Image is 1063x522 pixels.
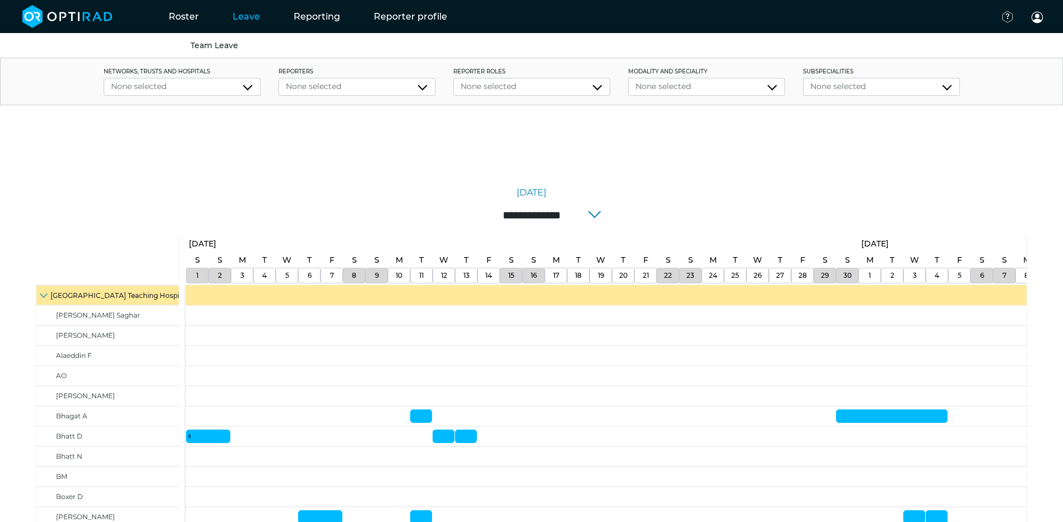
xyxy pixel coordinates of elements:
[215,268,225,283] a: November 2, 2025
[393,252,406,268] a: November 10, 2025
[887,252,897,268] a: December 2, 2025
[50,291,210,300] span: [GEOGRAPHIC_DATA] Teaching Hospitals Trust
[191,40,238,50] a: Team Leave
[640,268,652,283] a: November 21, 2025
[104,67,261,76] label: networks, trusts and hospitals
[572,268,584,283] a: November 18, 2025
[56,331,115,339] span: [PERSON_NAME]
[1000,268,1009,283] a: December 7, 2025
[259,252,270,268] a: November 4, 2025
[595,268,607,283] a: November 19, 2025
[186,236,219,252] a: November 1, 2025
[56,492,83,501] span: Boxer D
[461,252,471,268] a: November 13, 2025
[810,81,953,92] div: None selected
[932,252,942,268] a: December 4, 2025
[327,268,337,283] a: November 7, 2025
[461,81,603,92] div: None selected
[56,452,82,460] span: Bhatt N
[56,512,115,521] span: [PERSON_NAME]
[372,252,382,268] a: November 9, 2025
[56,351,92,360] span: Alaeddin F
[775,252,785,268] a: November 27, 2025
[635,81,778,92] div: None selected
[56,432,82,440] span: Bhatt D
[438,268,450,283] a: November 12, 2025
[593,252,608,268] a: November 19, 2025
[193,268,201,283] a: November 1, 2025
[977,252,987,268] a: December 6, 2025
[22,5,113,28] img: brand-opti-rad-logos-blue-and-white-d2f68631ba2948856bd03f2d395fb146ddc8fb01b4b6e9315ea85fa773367...
[259,268,270,283] a: November 4, 2025
[282,268,292,283] a: November 5, 2025
[616,268,630,283] a: November 20, 2025
[372,268,382,283] a: November 9, 2025
[706,268,720,283] a: November 24, 2025
[573,252,583,268] a: November 18, 2025
[640,252,651,268] a: November 21, 2025
[728,268,742,283] a: November 25, 2025
[304,252,314,268] a: November 6, 2025
[750,252,765,268] a: November 26, 2025
[482,268,495,283] a: November 14, 2025
[818,268,832,283] a: November 29, 2025
[56,472,67,481] span: BM
[393,268,405,283] a: November 10, 2025
[550,268,562,283] a: November 17, 2025
[1022,268,1032,283] a: December 8, 2025
[505,268,517,283] a: November 15, 2025
[327,252,337,268] a: November 7, 2025
[111,81,253,92] div: None selected
[955,268,964,283] a: December 5, 2025
[684,268,697,283] a: November 23, 2025
[773,268,787,283] a: November 27, 2025
[192,252,203,268] a: November 1, 2025
[56,371,67,380] span: AO
[999,252,1010,268] a: December 7, 2025
[305,268,314,283] a: November 6, 2025
[866,268,874,283] a: December 1, 2025
[280,252,294,268] a: November 5, 2025
[278,67,435,76] label: Reporters
[416,268,426,283] a: November 11, 2025
[517,186,546,199] a: [DATE]
[416,252,426,268] a: November 11, 2025
[528,268,540,283] a: November 16, 2025
[663,252,674,268] a: November 22, 2025
[797,252,808,268] a: November 28, 2025
[238,268,247,283] a: November 3, 2025
[236,252,249,268] a: November 3, 2025
[685,252,696,268] a: November 23, 2025
[864,252,876,268] a: December 1, 2025
[56,311,140,319] span: [PERSON_NAME] Saghar
[453,67,610,76] label: Reporter roles
[842,252,853,268] a: November 30, 2025
[796,268,810,283] a: November 28, 2025
[1020,252,1033,268] a: December 8, 2025
[932,268,942,283] a: December 4, 2025
[730,252,740,268] a: November 25, 2025
[550,252,563,268] a: November 17, 2025
[618,252,628,268] a: November 20, 2025
[977,268,987,283] a: December 6, 2025
[461,268,472,283] a: November 13, 2025
[484,252,494,268] a: November 14, 2025
[803,67,960,76] label: Subspecialities
[437,252,451,268] a: November 12, 2025
[215,252,225,268] a: November 2, 2025
[349,268,359,283] a: November 8, 2025
[286,81,428,92] div: None selected
[628,67,785,76] label: Modality and Speciality
[349,252,360,268] a: November 8, 2025
[858,236,892,252] a: December 1, 2025
[56,391,115,400] span: [PERSON_NAME]
[528,252,539,268] a: November 16, 2025
[56,412,87,420] span: Bhagat A
[888,268,897,283] a: December 2, 2025
[907,252,922,268] a: December 3, 2025
[841,268,855,283] a: November 30, 2025
[661,268,675,283] a: November 22, 2025
[506,252,517,268] a: November 15, 2025
[820,252,830,268] a: November 29, 2025
[707,252,720,268] a: November 24, 2025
